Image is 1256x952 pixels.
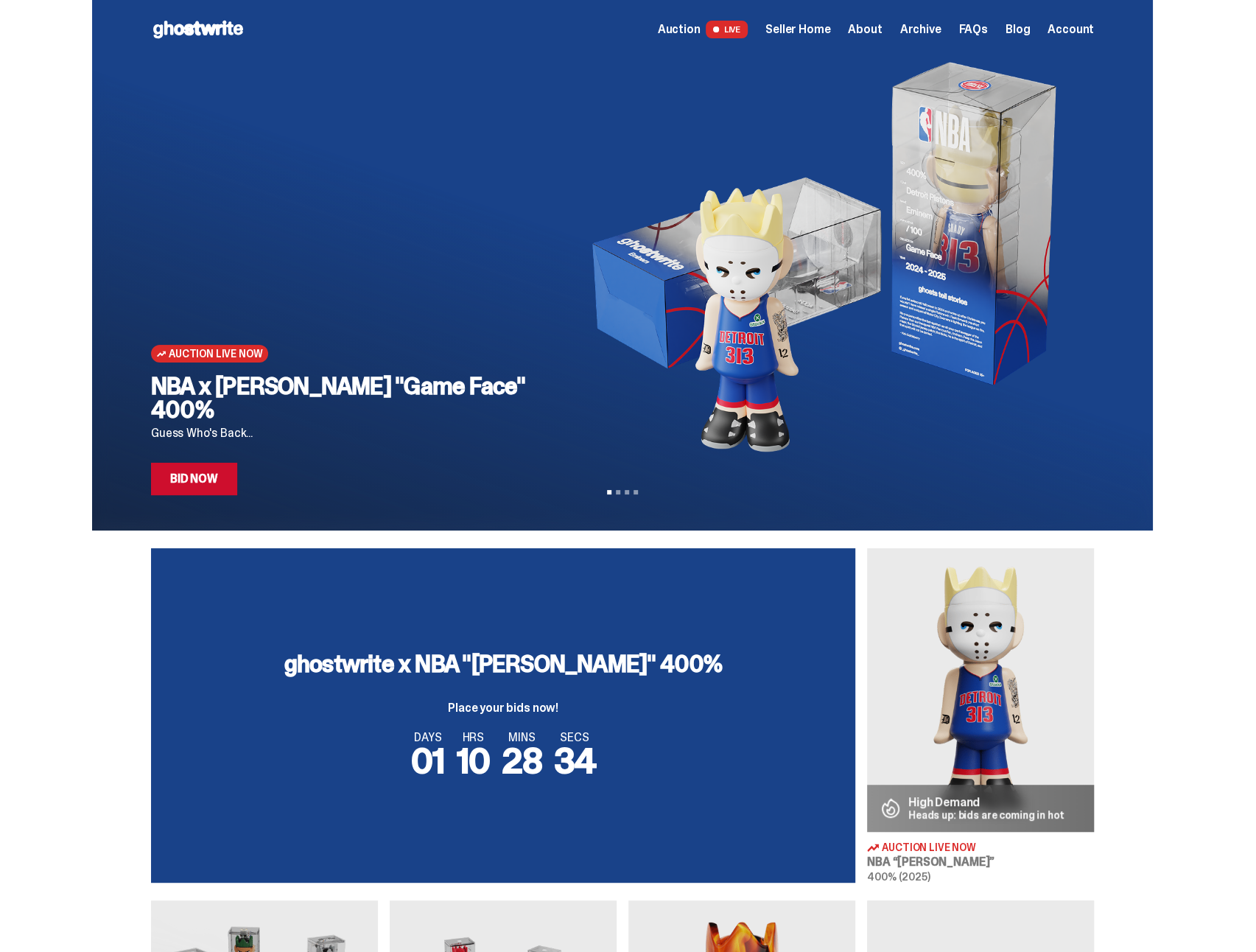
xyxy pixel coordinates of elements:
h3: NBA “[PERSON_NAME]” [867,856,1094,868]
button: View slide 3 [625,490,629,494]
p: Place your bids now! [284,702,722,714]
span: 34 [554,738,596,784]
a: Eminem High Demand Heads up: bids are coming in hot Auction Live Now [867,548,1094,883]
button: View slide 4 [634,490,638,494]
span: Auction [658,24,701,35]
span: 400% (2025) [867,870,930,883]
span: DAYS [411,732,445,743]
img: Eminem [867,548,1094,832]
a: Blog [1006,24,1030,35]
span: 28 [502,738,542,784]
a: Auction LIVE [658,21,748,38]
img: NBA x Eminem "Game Face" 400% [567,59,1070,457]
a: Seller Home [765,24,830,35]
span: MINS [502,732,542,743]
span: Auction Live Now [882,842,976,853]
button: View slide 2 [616,490,620,494]
p: Guess Who's Back... [151,427,544,439]
p: Heads up: bids are coming in hot [908,810,1064,820]
span: HRS [456,732,490,743]
a: Account [1048,24,1094,35]
span: 01 [411,738,445,784]
p: High Demand [908,797,1064,808]
span: SECS [554,732,596,743]
span: 10 [456,738,490,784]
h2: NBA x [PERSON_NAME] "Game Face" 400% [151,374,544,421]
a: Archive [899,24,941,35]
span: LIVE [706,21,748,38]
span: Auction Live Now [169,348,262,360]
button: View slide 1 [607,490,611,494]
a: About [848,24,882,35]
h3: ghostwrite x NBA "[PERSON_NAME]" 400% [284,652,722,676]
a: Bid Now [151,463,237,495]
a: FAQs [958,24,987,35]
